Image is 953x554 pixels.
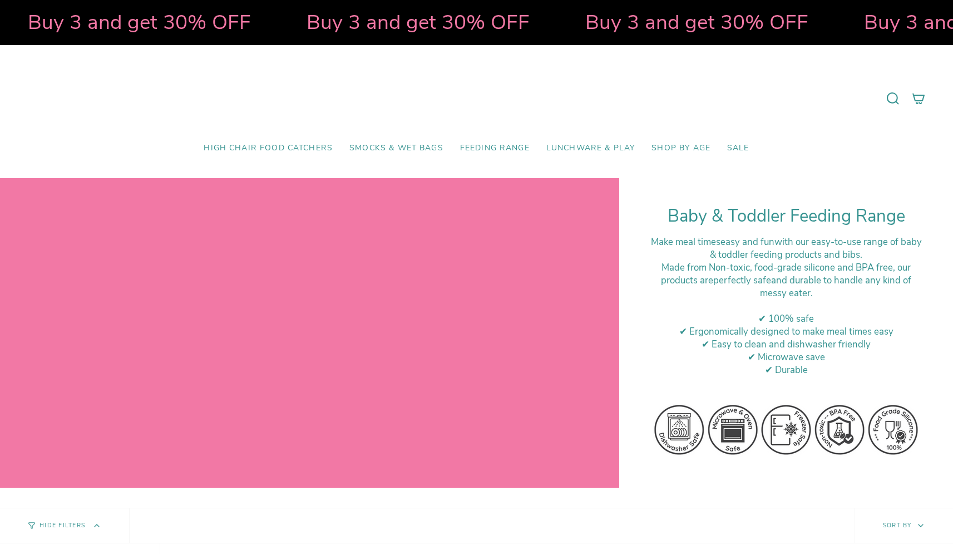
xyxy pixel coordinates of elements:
[39,523,85,529] span: Hide Filters
[748,351,825,364] span: ✔ Microwave save
[647,206,925,227] h1: Baby & Toddler Feeding Range
[713,274,771,287] strong: perfectly safe
[381,62,572,135] a: Mumma’s Little Helpers
[341,135,452,161] a: Smocks & Wet Bags
[452,135,538,161] a: Feeding Range
[719,135,758,161] a: SALE
[538,135,643,161] a: Lunchware & Play
[647,364,925,376] div: ✔ Durable
[585,8,808,36] strong: Buy 3 and get 30% OFF
[647,261,925,300] div: M
[546,144,635,153] span: Lunchware & Play
[855,508,953,543] button: Sort by
[460,144,530,153] span: Feeding Range
[883,521,912,530] span: Sort by
[204,144,333,153] span: High Chair Food Catchers
[727,144,749,153] span: SALE
[647,236,925,261] div: Make meal times with our easy-to-use range of baby & toddler feeding products and bibs.
[307,8,530,36] strong: Buy 3 and get 30% OFF
[349,144,443,153] span: Smocks & Wet Bags
[195,135,341,161] a: High Chair Food Catchers
[720,236,774,248] strong: easy and fun
[647,325,925,338] div: ✔ Ergonomically designed to make meal times easy
[643,135,719,161] a: Shop by Age
[647,338,925,351] div: ✔ Easy to clean and dishwasher friendly
[647,312,925,325] div: ✔ 100% safe
[28,8,251,36] strong: Buy 3 and get 30% OFF
[661,261,911,300] span: ade from Non-toxic, food-grade silicone and BPA free, our products are and durable to handle any ...
[651,144,710,153] span: Shop by Age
